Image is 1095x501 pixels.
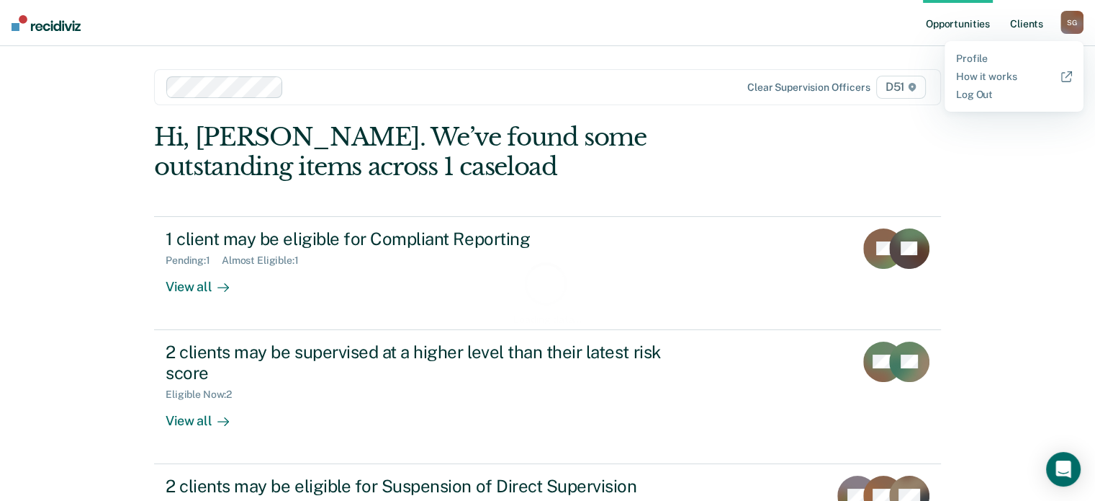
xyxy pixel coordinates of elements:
[956,71,1072,83] a: How it works
[1046,452,1081,487] div: Open Intercom Messenger
[747,81,870,94] div: Clear supervision officers
[1060,11,1083,34] button: SG
[956,89,1072,101] a: Log Out
[956,53,1072,65] a: Profile
[12,15,81,31] img: Recidiviz
[1060,11,1083,34] div: S G
[166,476,671,497] div: 2 clients may be eligible for Suspension of Direct Supervision
[513,314,582,326] div: Loading data...
[876,76,926,99] span: D51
